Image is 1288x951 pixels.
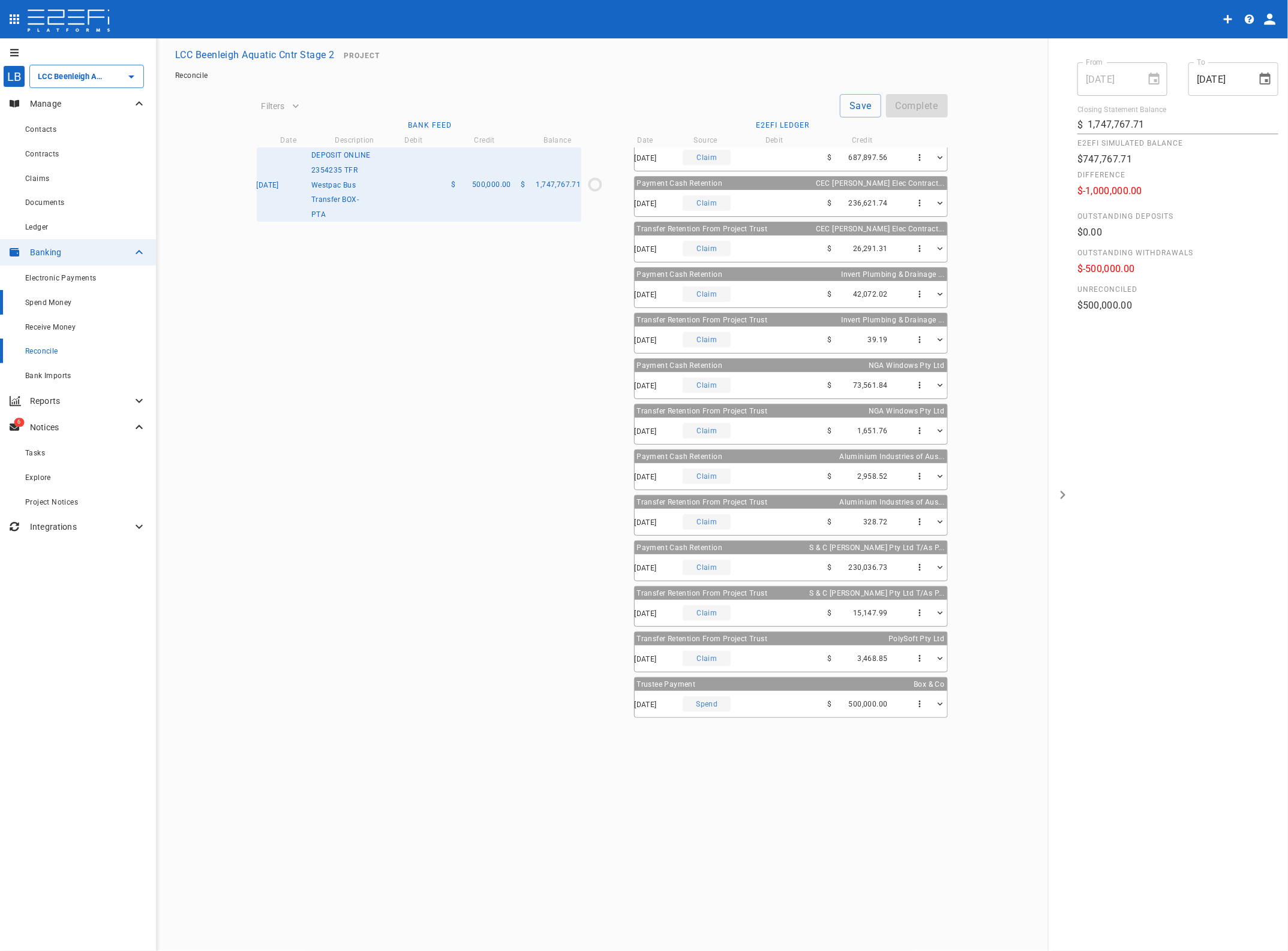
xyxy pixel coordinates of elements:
span: 236,621.74 [849,199,888,207]
span: [DATE] [635,655,657,663]
span: NGA Windows Pty Ltd [869,407,945,415]
p: $747,767.71 [1077,152,1278,166]
span: [DATE] [635,382,657,390]
span: $ [828,654,832,663]
p: Integrations [30,521,132,533]
span: Aluminium Industries of Aus... [840,452,945,461]
span: $ [828,290,832,298]
span: Explore [25,473,51,482]
span: Receive Money [25,323,76,331]
span: Claims [25,174,49,183]
p: $-500,000.00 [1077,262,1278,276]
span: 687,897.56 [849,153,888,162]
span: Debit [765,136,783,144]
span: Bank Feed [409,121,452,129]
p: Manage [30,98,132,110]
span: 26,291.31 [853,244,888,253]
span: 2,958.52 [858,472,888,481]
span: [DATE] [635,154,657,162]
p: Banking [30,246,132,258]
span: 500,000.00 [472,180,511,189]
nav: breadcrumb [175,71,1269,80]
span: [DATE] [635,564,657,572]
span: $ [451,180,455,189]
span: Source [694,136,717,144]
span: Outstanding Withdrawals [1077,249,1278,257]
span: Aluminium Industries of Aus... [840,498,945,506]
button: Filters [257,96,304,116]
span: Ledger [25,223,48,231]
span: [DATE] [635,200,657,208]
div: $0.00 / $500,000.00 [586,176,604,194]
span: 39.19 [868,336,888,344]
input: LCC Beenleigh Aquatic Cntr Stage 2 [35,70,105,83]
span: 1,651.76 [858,427,888,435]
p: $-1,000,000.00 [1077,184,1278,198]
span: Project Notices [25,498,78,506]
span: Transfer Retention From Project Trust [637,589,768,597]
span: $ [828,700,832,708]
span: [DATE] [635,291,657,299]
span: Transfer Retention From Project Trust [637,498,768,506]
span: [DATE] [635,609,657,618]
span: 500,000.00 [849,700,888,708]
span: E2EFi Ledger [756,121,810,129]
span: $ [828,336,832,344]
span: Transfer Retention From Project Trust [637,635,768,643]
span: Bank Imports [25,372,71,380]
div: LB [3,65,25,87]
button: Open [123,68,140,85]
span: Date [281,136,297,144]
p: $0.00 [1077,225,1278,239]
span: [DATE] [635,336,657,345]
button: Choose date, selected date is Sep 18, 2025 [1253,67,1277,91]
span: E2EFi Simulated Balance [1077,139,1278,147]
span: $ [828,244,832,253]
span: Reconcile [175,71,208,80]
span: Project [344,52,380,60]
span: S & C [PERSON_NAME] Pty Ltd T/As P... [810,544,945,552]
span: Reconcile [25,347,58,355]
span: 42,072.02 [853,290,888,298]
span: Balance [544,136,572,144]
span: DEPOSIT ONLINE 2354235 TFR Westpac Bus Transfer BOX-PTA [311,151,371,219]
span: Credit [852,136,872,144]
span: Transfer Retention From Project Trust [637,407,768,415]
span: S & C [PERSON_NAME] Pty Ltd T/As P... [810,589,945,597]
span: 6 [14,418,25,427]
span: Outstanding Deposits [1077,212,1278,221]
span: 73,561.84 [853,381,888,390]
span: $ [521,180,526,189]
span: Invert Plumbing & Drainage ... [842,270,945,279]
span: [DATE] [635,473,657,481]
span: [DATE] [635,518,657,527]
span: Documents [25,198,65,207]
span: 3,468.85 [858,654,888,663]
span: Tasks [25,449,45,457]
button: Save [840,94,881,117]
span: $ [828,427,832,435]
span: Invert Plumbing & Drainage ... [842,316,945,324]
span: $ [828,199,832,207]
p: Notices [30,421,132,433]
span: Credit [475,136,495,144]
span: 1,747,767.71 [536,180,581,189]
input: dd/mm/yyyy [1077,62,1137,96]
span: Unreconciled [1077,285,1278,294]
span: CEC [PERSON_NAME] Elec Contract... [816,225,945,233]
span: Date [638,136,654,144]
span: Transfer Retention From Project Trust [637,316,768,324]
span: Contacts [25,125,56,134]
p: $500,000.00 [1077,298,1278,312]
span: Difference [1077,171,1278,179]
span: Payment Cash Retention [637,452,723,461]
span: $ [828,609,832,617]
p: Reports [30,395,132,407]
span: $ [828,381,832,390]
button: LCC Beenleigh Aquatic Cntr Stage 2 [170,43,340,67]
span: CEC [PERSON_NAME] Elec Contract... [816,179,945,188]
span: Description [335,136,374,144]
span: $ [828,518,832,526]
span: [DATE] [257,181,279,189]
span: Contracts [25,150,59,158]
